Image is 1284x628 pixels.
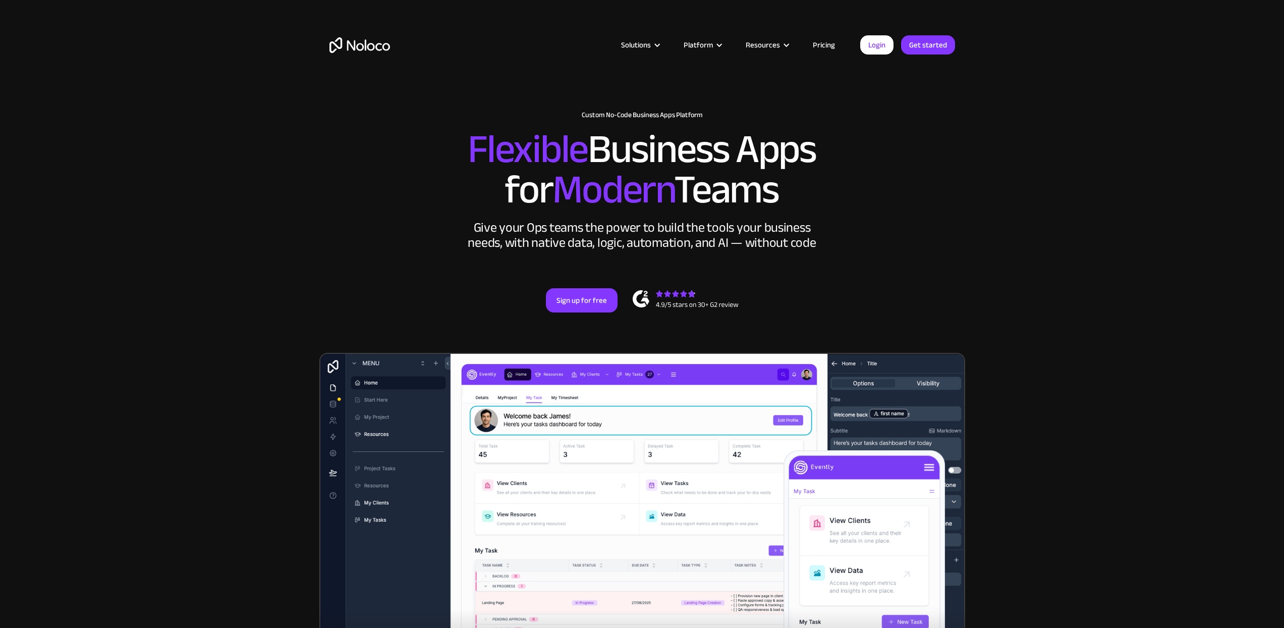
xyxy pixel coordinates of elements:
[746,38,780,51] div: Resources
[671,38,733,51] div: Platform
[329,129,955,210] h2: Business Apps for Teams
[466,220,819,250] div: Give your Ops teams the power to build the tools your business needs, with native data, logic, au...
[329,37,390,53] a: home
[621,38,651,51] div: Solutions
[329,111,955,119] h1: Custom No-Code Business Apps Platform
[901,35,955,55] a: Get started
[733,38,800,51] div: Resources
[860,35,894,55] a: Login
[546,288,618,312] a: Sign up for free
[552,152,674,227] span: Modern
[608,38,671,51] div: Solutions
[684,38,713,51] div: Platform
[468,112,588,187] span: Flexible
[800,38,848,51] a: Pricing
